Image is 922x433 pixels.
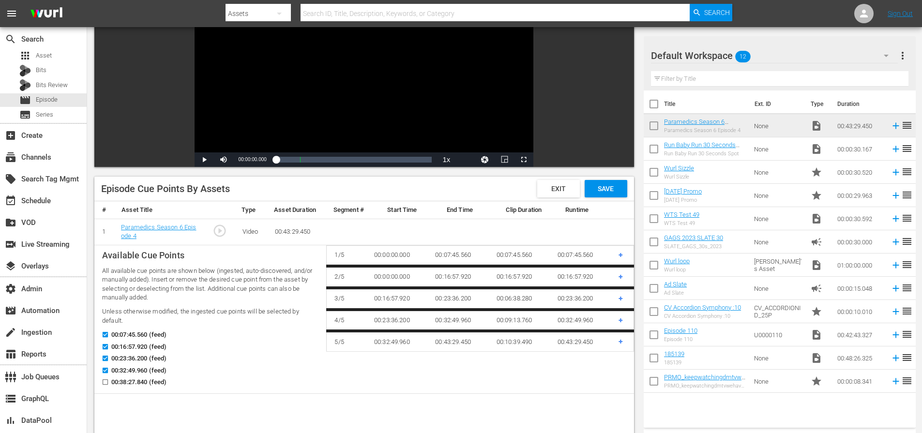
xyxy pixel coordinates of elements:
[111,354,166,363] span: 00:23:36.200 (feed)
[664,243,723,250] div: SLATE_GAGS_30s_2023
[750,137,807,161] td: None
[514,152,533,167] button: Fullscreen
[664,118,728,133] a: Paramedics Season 6 Episode 4
[833,277,887,300] td: 00:00:15.048
[366,288,427,310] td: 00:16:57.920
[664,327,697,334] a: Episode 110
[114,201,212,219] th: Asset Title
[619,272,623,281] span: +
[489,245,550,266] td: 00:07:45.560
[811,120,822,132] span: Video
[238,157,266,162] span: 00:00:00.000
[750,230,807,254] td: None
[111,377,166,387] span: 00:38:27.840 (feed)
[5,173,16,185] span: Search Tag Mgmt
[664,383,746,389] div: PRMO_keepwatchingdmtvwehavewaysofmakingyoustay
[891,167,901,178] svg: Add to Episode
[664,150,746,157] div: Run Baby Run 30 Seconds Spot
[19,65,31,76] div: Bits
[427,245,488,266] td: 00:07:45.560
[750,114,807,137] td: None
[5,33,16,45] span: Search
[664,211,699,218] a: WTS Test 49
[735,46,751,67] span: 12
[590,185,621,193] span: Save
[891,144,901,154] svg: Add to Episode
[366,245,427,266] td: 00:00:00.000
[427,310,488,331] td: 00:32:49.960
[749,90,805,118] th: Ext. ID
[101,183,230,194] div: Episode Cue Points By Assets
[366,310,427,331] td: 00:23:36.200
[833,207,887,230] td: 00:00:30.592
[833,346,887,370] td: 00:48:26.325
[327,266,366,288] td: 2 / 5
[901,236,913,247] span: reorder
[664,304,741,311] a: CV Accordion Symphony :10
[811,190,822,201] span: Promo
[489,310,550,331] td: 00:09:13.760
[750,254,807,277] td: [PERSON_NAME]'s Asset
[664,267,690,273] div: Wurl loop
[891,120,901,131] svg: Add to Episode
[664,350,684,358] a: 185139
[897,44,908,67] button: more_vert
[19,109,31,120] span: Series
[891,190,901,201] svg: Add to Episode
[811,166,822,178] span: Promo
[544,185,574,193] span: Exit
[214,152,233,167] button: Mute
[664,373,745,388] a: PRMO_keepwatchingdmtvwehavewaysofmakingyoustay
[664,290,687,296] div: Ad Slate
[690,4,732,21] button: Search
[619,337,623,346] span: +
[550,266,611,288] td: 00:16:57.920
[833,230,887,254] td: 00:00:30.000
[5,195,16,207] span: Schedule
[833,184,887,207] td: 00:00:29.963
[489,266,550,288] td: 00:16:57.920
[23,2,70,25] img: ans4CAIJ8jUAAAAAAAAAAAAAAAAAAAAAAAAgQb4GAAAAAAAAAAAAAAAAAAAAAAAAJMjXAAAAAAAAAAAAAAAAAAAAAAAAgAT5G...
[327,331,366,351] td: 5 / 5
[901,375,913,387] span: reorder
[811,352,822,364] span: Video
[111,366,166,375] span: 00:32:49.960 (feed)
[891,213,901,224] svg: Add to Episode
[327,245,366,266] td: 1 / 5
[811,143,822,155] span: Video
[94,219,113,245] td: 1
[833,323,887,346] td: 00:42:43.327
[266,201,326,219] th: Asset Duration
[6,8,17,19] span: menu
[891,376,901,387] svg: Add to Episode
[550,331,611,351] td: 00:43:29.450
[489,288,550,310] td: 00:06:38.280
[901,328,913,340] span: reorder
[651,42,898,69] div: Default Workspace
[94,201,114,219] th: #
[750,207,807,230] td: None
[891,353,901,363] svg: Add to Episode
[901,305,913,317] span: reorder
[36,51,52,60] span: Asset
[102,307,318,325] p: Unless otherwise modified, the ingested cue points will be selected by default.
[619,294,623,303] span: +
[901,189,913,201] span: reorder
[901,212,913,224] span: reorder
[664,359,684,366] div: 185139
[498,201,558,219] th: Clip Duration
[5,260,16,272] span: Overlays
[327,288,366,310] td: 3 / 5
[550,245,611,266] td: 00:07:45.560
[234,201,266,219] th: Type
[891,283,901,294] svg: Add to Episode
[750,323,807,346] td: U0000110
[750,370,807,393] td: None
[811,259,822,271] span: Video
[235,219,267,245] td: Video
[891,329,901,340] svg: Add to Episode
[664,174,694,180] div: Wurl Sizzle
[833,114,887,137] td: 00:43:29.450
[664,197,702,203] div: [DATE] Promo
[585,180,627,197] button: Save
